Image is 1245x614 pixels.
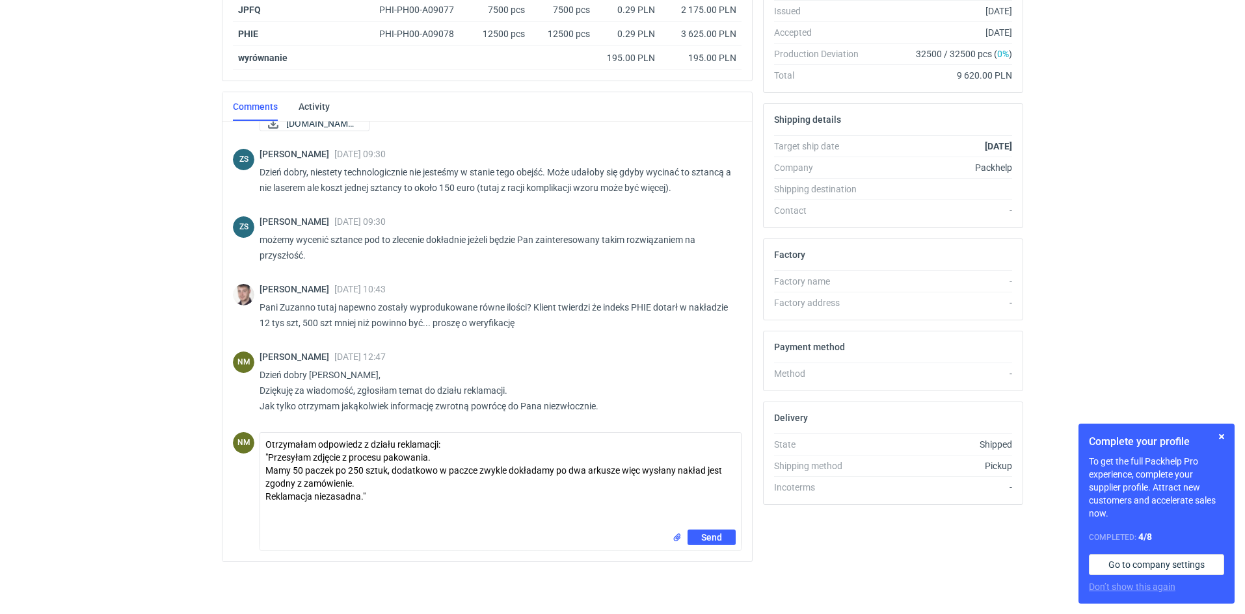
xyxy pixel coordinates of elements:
div: [DATE] [869,26,1012,39]
div: 0.29 PLN [600,3,655,16]
p: To get the full Packhelp Pro experience, complete your supplier profile. Attract new customers an... [1089,455,1224,520]
figcaption: ZS [233,149,254,170]
div: Completed: [1089,530,1224,544]
p: Pani Zuzanno tutaj napewno zostały wyprodukowane równe ilości? Klient twierdzi że indeks PHIE dot... [260,300,731,331]
div: 0.29 PLN [600,27,655,40]
div: Zuzanna Szygenda [233,149,254,170]
span: [DATE] 09:30 [334,149,386,159]
div: Pickup [869,459,1012,472]
img: Maciej Sikora [233,284,254,305]
div: Incoterms [774,481,869,494]
h2: Payment method [774,342,845,352]
div: 3 625.00 PLN [665,27,736,40]
span: [PERSON_NAME] [260,216,334,227]
div: 2 175.00 PLN [665,3,736,16]
div: Shipping destination [774,183,869,196]
div: 12500 pcs [530,22,595,46]
h2: Delivery [774,413,808,423]
span: Send [701,533,722,542]
div: Method [774,367,869,380]
span: [PERSON_NAME] [260,352,334,362]
div: 195.00 PLN [600,51,655,64]
div: PHI-PH00-A09077 [379,3,466,16]
strong: PHIE [238,29,258,39]
div: - [869,296,1012,309]
div: - [869,367,1012,380]
div: Contact [774,204,869,217]
figcaption: ZS [233,216,254,238]
div: Target ship date [774,140,869,153]
span: [DATE] 09:30 [334,216,386,227]
div: - [869,481,1012,494]
h2: Factory [774,249,805,260]
span: 32500 / 32500 pcs ( ) [916,47,1012,60]
div: Factory address [774,296,869,309]
div: [DATE] [869,5,1012,18]
a: Comments [233,92,278,121]
div: State [774,438,869,451]
p: Dzień dobry, niestety technologicznie nie jesteśmy w stanie tego obejść. Może udałoby się gdyby w... [260,164,731,196]
span: [PERSON_NAME] [260,284,334,294]
div: Shipping method [774,459,869,472]
div: 9 620.00 PLN [869,69,1012,82]
strong: wyrównanie [238,53,288,63]
div: Natalia Mrozek [233,432,254,454]
div: Production Deviation [774,47,869,60]
figcaption: NM [233,352,254,373]
p: Dzień dobry [PERSON_NAME], Dziękuję za wiadomość, zgłosiłam temat do działu reklamacji. Jak tylko... [260,367,731,414]
h2: Shipping details [774,114,841,125]
div: 195.00 PLN [665,51,736,64]
div: Issued [774,5,869,18]
div: Total [774,69,869,82]
div: - [869,204,1012,217]
span: [DATE] 12:47 [334,352,386,362]
div: Factory name [774,275,869,288]
span: [DATE] 10:43 [334,284,386,294]
div: Packhelp [869,161,1012,174]
div: - [869,275,1012,288]
h1: Complete your profile [1089,434,1224,450]
div: 2a0c1e17314b-5762.jpg [260,116,369,131]
figcaption: NM [233,432,254,454]
a: Activity [299,92,330,121]
p: możemy wycenić sztance pod to zlecenie dokładnie jeżeli będzie Pan zainteresowany takim rozwiązan... [260,232,731,263]
div: Accepted [774,26,869,39]
div: Zuzanna Szygenda [233,216,254,238]
strong: [DATE] [985,141,1012,151]
button: Don’t show this again [1089,580,1175,593]
button: Send [688,530,736,545]
span: [DOMAIN_NAME]... [286,116,358,131]
div: Natalia Mrozek [233,352,254,373]
strong: JPFQ [238,5,261,15]
span: [PERSON_NAME] [260,149,334,159]
button: Skip for now [1214,429,1229,444]
div: 12500 pcs [472,22,530,46]
a: [DOMAIN_NAME]... [260,116,369,131]
strong: 4 / 8 [1138,531,1152,542]
a: Go to company settings [1089,554,1224,575]
div: Shipped [869,438,1012,451]
span: 0% [997,49,1009,59]
div: PHI-PH00-A09078 [379,27,466,40]
textarea: Otrzymałam odpowiedz z działu reklamacji: "Przesyłam zdjęcie z procesu pakowania. Mamy 50 paczek ... [260,433,741,530]
div: Company [774,161,869,174]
